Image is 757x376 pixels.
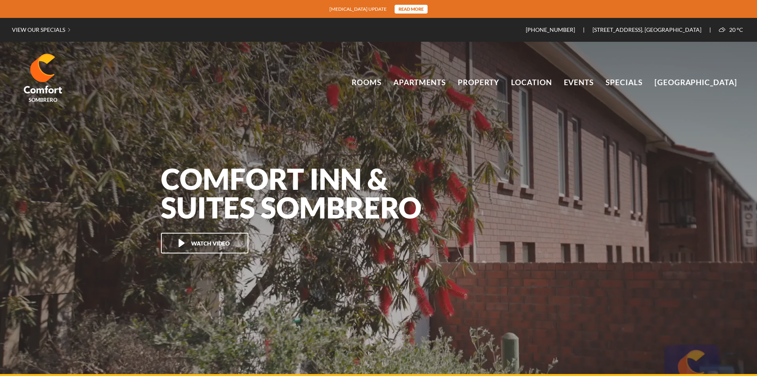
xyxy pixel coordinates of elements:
a: [GEOGRAPHIC_DATA] [654,76,737,88]
img: Comfort Inn & Suites Sombrero [24,54,62,94]
div: Read more [395,5,428,14]
span: [MEDICAL_DATA] update [329,5,387,13]
a: Events [564,76,594,88]
a: Location [511,76,552,88]
span: Sombrero [29,94,57,103]
span: | [526,18,709,42]
img: Watch Video [178,239,186,247]
span: Watch Video [191,240,230,247]
a: Rooms [352,76,381,88]
a: Property [458,76,499,88]
button: Watch Video [161,233,248,253]
span: 20 °C [711,26,743,33]
a: View our specials [12,18,65,42]
div: | [709,18,745,42]
a: Specials [606,76,643,88]
a: Apartments [393,76,446,88]
h1: Comfort Inn & Suites Sombrero [161,164,439,222]
a: [STREET_ADDRESS]. [GEOGRAPHIC_DATA] [585,26,709,33]
a: [PHONE_NUMBER] [526,26,583,33]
